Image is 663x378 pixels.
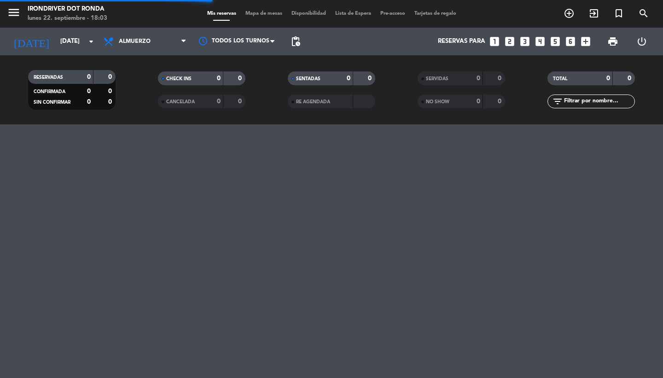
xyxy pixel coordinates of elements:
span: Almuerzo [119,38,151,45]
i: power_settings_new [636,36,647,47]
strong: 0 [606,75,610,82]
i: [DATE] [7,31,56,52]
i: turned_in_not [613,8,624,19]
strong: 0 [87,88,91,94]
i: looks_two [504,35,516,47]
span: NO SHOW [426,100,449,104]
span: CONFIRMADA [34,89,65,94]
strong: 0 [108,99,114,105]
strong: 0 [87,74,91,80]
strong: 0 [628,75,633,82]
span: pending_actions [290,36,301,47]
span: print [607,36,618,47]
span: Tarjetas de regalo [410,11,461,16]
strong: 0 [477,75,480,82]
div: LOG OUT [627,28,656,55]
i: search [638,8,649,19]
span: Reservas para [438,38,485,45]
strong: 0 [498,75,503,82]
i: looks_one [489,35,500,47]
span: Pre-acceso [376,11,410,16]
strong: 0 [87,99,91,105]
i: exit_to_app [588,8,599,19]
strong: 0 [108,88,114,94]
strong: 0 [368,75,373,82]
i: looks_6 [564,35,576,47]
span: RE AGENDADA [296,100,330,104]
button: menu [7,6,21,23]
span: Mis reservas [203,11,241,16]
span: SENTADAS [296,77,320,81]
strong: 0 [477,98,480,105]
span: TOTAL [553,77,567,81]
span: Disponibilidad [287,11,331,16]
strong: 0 [217,75,221,82]
div: Irondriver Dot Ronda [28,5,107,14]
i: looks_5 [549,35,561,47]
span: RESERVADAS [34,75,63,80]
strong: 0 [347,75,350,82]
span: CANCELADA [166,100,195,104]
i: menu [7,6,21,19]
i: filter_list [552,96,563,107]
div: lunes 22. septiembre - 18:03 [28,14,107,23]
i: looks_3 [519,35,531,47]
span: Mapa de mesas [241,11,287,16]
i: arrow_drop_down [86,36,97,47]
i: add_circle_outline [564,8,575,19]
strong: 0 [238,75,244,82]
i: looks_4 [534,35,546,47]
i: add_box [580,35,592,47]
strong: 0 [238,98,244,105]
strong: 0 [108,74,114,80]
span: SERVIDAS [426,77,448,81]
span: CHECK INS [166,77,192,81]
input: Filtrar por nombre... [563,96,634,106]
span: Lista de Espera [331,11,376,16]
strong: 0 [217,98,221,105]
span: SIN CONFIRMAR [34,100,70,105]
strong: 0 [498,98,503,105]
